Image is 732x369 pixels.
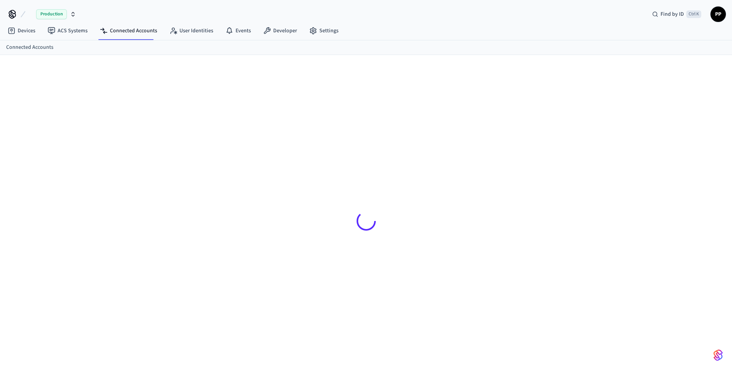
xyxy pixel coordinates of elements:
a: Connected Accounts [94,24,163,38]
img: SeamLogoGradient.69752ec5.svg [714,349,723,361]
button: PP [710,7,726,22]
span: Find by ID [661,10,684,18]
div: Find by IDCtrl K [646,7,707,21]
a: Settings [303,24,345,38]
a: Devices [2,24,41,38]
span: Ctrl K [686,10,701,18]
a: Events [219,24,257,38]
a: Developer [257,24,303,38]
a: User Identities [163,24,219,38]
a: Connected Accounts [6,43,53,52]
span: PP [711,7,725,21]
a: ACS Systems [41,24,94,38]
span: Production [36,9,67,19]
